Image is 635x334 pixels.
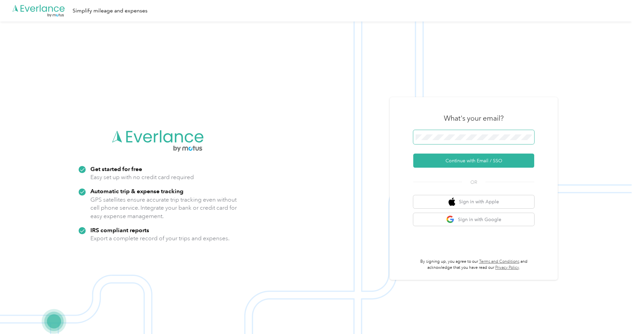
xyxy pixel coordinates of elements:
[413,259,534,270] p: By signing up, you agree to our and acknowledge that you have read our .
[413,154,534,168] button: Continue with Email / SSO
[90,187,183,195] strong: Automatic trip & expense tracking
[90,165,142,172] strong: Get started for free
[73,7,147,15] div: Simplify mileage and expenses
[446,215,455,224] img: google logo
[90,234,229,243] p: Export a complete record of your trips and expenses.
[90,173,194,181] p: Easy set up with no credit card required
[413,195,534,208] button: apple logoSign in with Apple
[597,296,635,334] iframe: Everlance-gr Chat Button Frame
[90,226,149,234] strong: IRS compliant reports
[462,179,485,186] span: OR
[495,265,519,270] a: Privacy Policy
[444,114,504,123] h3: What's your email?
[449,198,455,206] img: apple logo
[413,213,534,226] button: google logoSign in with Google
[479,259,519,264] a: Terms and Conditions
[90,196,237,220] p: GPS satellites ensure accurate trip tracking even without cell phone service. Integrate your bank...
